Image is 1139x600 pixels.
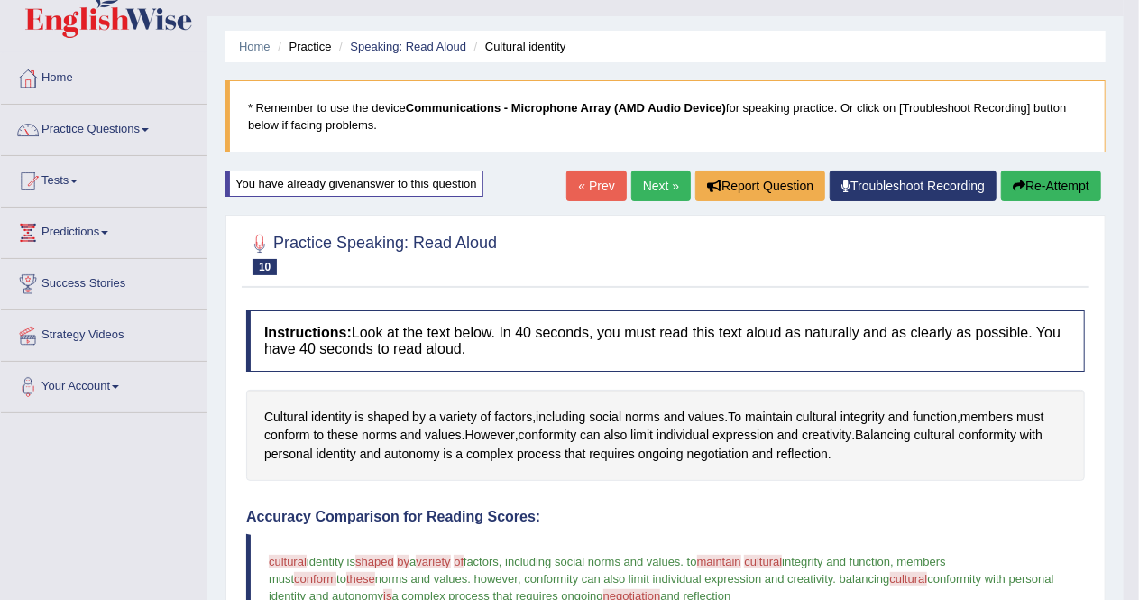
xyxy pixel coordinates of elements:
[712,426,774,445] span: Click to see word definition
[455,445,463,464] span: Click to see word definition
[406,101,726,115] b: Communications - Microphone Array (AMD Audio Device)
[745,408,793,427] span: Click to see word definition
[830,171,997,201] a: Troubleshoot Recording
[959,426,1017,445] span: Click to see word definition
[519,426,577,445] span: Click to see word definition
[354,408,363,427] span: Click to see word definition
[638,445,684,464] span: Click to see word definition
[681,555,684,568] span: .
[362,426,397,445] span: Click to see word definition
[664,408,684,427] span: Click to see word definition
[225,80,1106,152] blockquote: * Remember to use the device for speaking practice. Or click on [Troubleshoot Recording] button b...
[313,426,324,445] span: Click to see word definition
[589,445,635,464] span: Click to see word definition
[307,555,355,568] span: identity is
[840,572,890,586] span: balancing
[470,38,566,55] li: Cultural identity
[589,408,621,427] span: Click to see word definition
[960,408,1013,427] span: Click to see word definition
[400,426,421,445] span: Click to see word definition
[311,408,351,427] span: Click to see word definition
[384,445,439,464] span: Click to see word definition
[580,426,601,445] span: Click to see word definition
[239,40,271,53] a: Home
[494,408,532,427] span: Click to see word definition
[631,171,691,201] a: Next »
[317,445,356,464] span: Click to see word definition
[294,572,336,586] span: conform
[464,555,499,568] span: factors
[777,426,798,445] span: Click to see word definition
[518,572,521,586] span: ,
[264,408,308,427] span: Click to see word definition
[350,40,466,53] a: Speaking: Read Aloud
[914,426,955,445] span: Click to see word definition
[840,408,885,427] span: Click to see word definition
[536,408,585,427] span: Click to see word definition
[466,445,513,464] span: Click to see word definition
[565,445,585,464] span: Click to see word definition
[1016,408,1043,427] span: Click to see word definition
[367,408,409,427] span: Click to see word definition
[481,408,491,427] span: Click to see word definition
[517,445,561,464] span: Click to see word definition
[890,555,894,568] span: ,
[355,555,394,568] span: shaped
[225,171,483,197] div: You have already given answer to this question
[566,171,626,201] a: « Prev
[630,426,653,445] span: Click to see word definition
[397,555,409,568] span: by
[246,310,1085,371] h4: Look at the text below. In 40 seconds, you must read this text aloud as naturally and as clearly ...
[1,105,207,150] a: Practice Questions
[855,426,911,445] span: Click to see word definition
[465,426,515,445] span: Click to see word definition
[246,509,1085,525] h4: Accuracy Comparison for Reading Scores:
[264,325,352,340] b: Instructions:
[1,208,207,253] a: Predictions
[454,555,464,568] span: of
[375,572,468,586] span: norms and values
[336,572,346,586] span: to
[425,426,461,445] span: Click to see word definition
[888,408,909,427] span: Click to see word definition
[409,555,416,568] span: a
[429,408,436,427] span: Click to see word definition
[1,53,207,98] a: Home
[273,38,331,55] li: Practice
[697,555,741,568] span: maintain
[1,259,207,304] a: Success Stories
[264,445,313,464] span: Click to see word definition
[246,230,497,275] h2: Practice Speaking: Read Aloud
[412,408,426,427] span: Click to see word definition
[524,572,832,586] span: conformity can also limit individual expression and creativity
[728,408,741,427] span: Click to see word definition
[687,445,749,464] span: Click to see word definition
[1,362,207,407] a: Your Account
[776,445,828,464] span: Click to see word definition
[327,426,358,445] span: Click to see word definition
[802,426,851,445] span: Click to see word definition
[695,171,825,201] button: Report Question
[890,572,928,586] span: cultural
[752,445,773,464] span: Click to see word definition
[604,426,628,445] span: Click to see word definition
[1020,426,1043,445] span: Click to see word definition
[416,555,450,568] span: variety
[253,259,277,275] span: 10
[467,572,471,586] span: .
[687,555,697,568] span: to
[346,572,375,586] span: these
[499,555,502,568] span: ,
[782,555,890,568] span: integrity and function
[1,310,207,355] a: Strategy Videos
[625,408,660,427] span: Click to see word definition
[440,408,477,427] span: Click to see word definition
[443,445,452,464] span: Click to see word definition
[474,572,518,586] span: however
[1,156,207,201] a: Tests
[657,426,709,445] span: Click to see word definition
[360,445,381,464] span: Click to see word definition
[264,426,310,445] span: Click to see word definition
[796,408,837,427] span: Click to see word definition
[833,572,837,586] span: .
